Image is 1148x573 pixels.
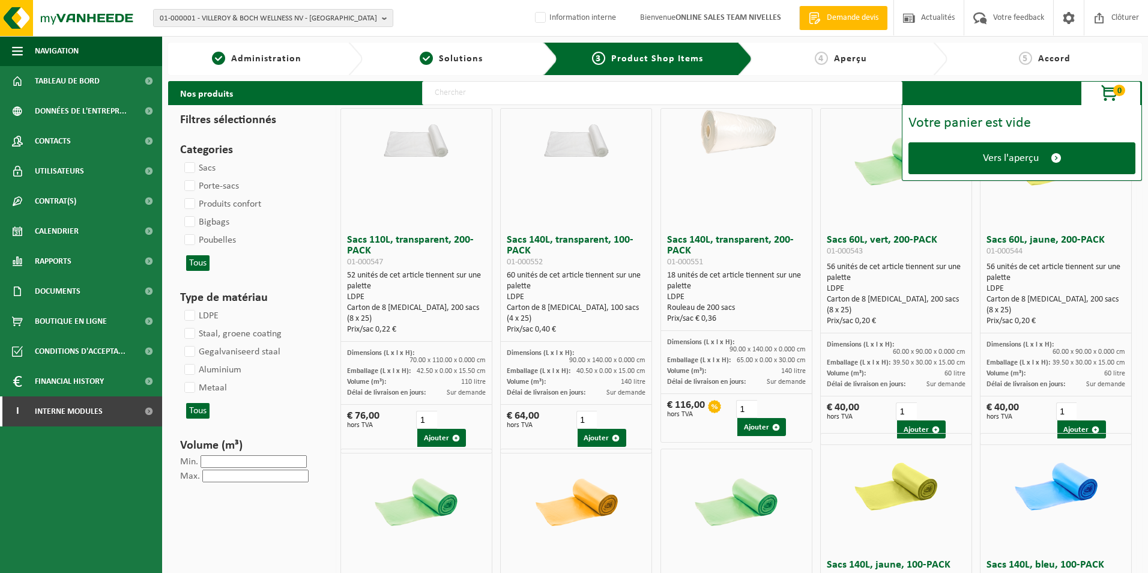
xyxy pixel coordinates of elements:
span: Délai de livraison en jours: [667,378,746,386]
input: 1 [576,411,597,429]
div: Prix/sac € 0,36 [667,314,806,324]
label: LDPE [182,307,219,325]
h3: Sacs 60L, jaune, 200-PACK [986,235,1125,259]
span: 60 litre [944,370,965,377]
button: Ajouter [578,429,626,447]
div: Prix/sac 0,20 € [986,316,1125,327]
label: Sacs [182,159,216,177]
span: 40.50 x 0.00 x 15.00 cm [576,368,645,375]
span: 01-000543 [827,247,863,256]
a: 1Administration [174,52,339,66]
div: LDPE [827,283,965,294]
span: 39.50 x 30.00 x 15.00 cm [1053,359,1125,366]
span: Sur demande [606,389,645,396]
span: hors TVA [667,411,705,418]
button: 01-000001 - VILLEROY & BOCH WELLNESS NV - [GEOGRAPHIC_DATA] [153,9,393,27]
label: Poubelles [182,231,236,249]
a: 2Solutions [369,52,533,66]
span: 110 litre [461,378,486,386]
label: Bigbags [182,213,229,231]
label: Porte-sacs [182,177,239,195]
span: 42.50 x 0.00 x 15.50 cm [417,368,486,375]
button: Ajouter [417,429,466,447]
span: Vers l'aperçu [983,152,1039,165]
strong: ONLINE SALES TEAM NIVELLES [675,13,781,22]
label: Staal, groene coating [182,325,282,343]
span: Sur demande [447,389,486,396]
span: Volume (m³): [347,378,386,386]
span: Documents [35,276,80,306]
h3: Categories [180,141,318,159]
span: Tableau de bord [35,66,100,96]
input: Chercher [422,81,902,105]
span: Emballage (L x l x H): [827,359,890,366]
span: Délai de livraison en jours: [986,381,1065,388]
img: 01-000553 [685,449,787,551]
span: Dimensions (L x l x H): [507,350,574,357]
a: 3Product Shop Items [567,52,728,66]
span: Dimensions (L x l x H): [347,350,414,357]
span: 90.00 x 140.00 x 0.000 cm [730,346,806,353]
label: Max. [180,471,200,481]
div: Rouleau de 200 sacs [667,303,806,314]
a: Vers l'aperçu [908,142,1135,174]
span: Calendrier [35,216,79,246]
span: Sur demande [1086,381,1125,388]
span: Données de l'entrepr... [35,96,127,126]
span: 140 litre [781,368,806,375]
span: hors TVA [986,413,1019,420]
span: 01-000551 [667,258,703,267]
span: Boutique en ligne [35,306,107,336]
span: Volume (m³): [667,368,706,375]
span: 3 [592,52,605,65]
span: Interne modules [35,396,103,426]
img: 01-000549 [525,449,627,551]
div: € 40,00 [827,402,859,420]
span: Emballage (L x l x H): [347,368,411,375]
span: Product Shop Items [611,54,703,64]
span: 1 [212,52,225,65]
span: Demande devis [824,12,881,24]
span: Solutions [439,54,483,64]
img: 01-000548 [365,449,467,551]
img: 01-000552 [525,109,627,160]
h2: Nos produits [168,81,245,105]
h3: Sacs 60L, vert, 200-PACK [827,235,965,259]
div: LDPE [507,292,645,303]
img: 01-000543 [845,109,947,211]
button: Tous [186,255,210,271]
span: hors TVA [827,413,859,420]
div: 18 unités de cet article tiennent sur une palette [667,270,806,324]
span: Emballage (L x l x H): [667,357,731,364]
span: Dimensions (L x l x H): [986,341,1054,348]
span: Utilisateurs [35,156,84,186]
span: I [12,396,23,426]
div: € 40,00 [986,402,1019,420]
span: Délai de livraison en jours: [507,389,585,396]
span: Volume (m³): [507,378,546,386]
div: LDPE [667,292,806,303]
span: 0 [1113,85,1125,96]
h3: Sacs 140L, transparent, 200-PACK [667,235,806,267]
span: 70.00 x 110.00 x 0.000 cm [409,357,486,364]
div: € 64,00 [507,411,539,429]
label: Min. [180,457,198,467]
img: 01-000547 [365,109,467,160]
span: Financial History [35,366,104,396]
label: Metaal [182,379,227,397]
span: 01-000547 [347,258,383,267]
span: Navigation [35,36,79,66]
span: 01-000552 [507,258,543,267]
input: 1 [416,411,437,429]
span: 60.00 x 90.00 x 0.000 cm [1053,348,1125,356]
span: Contacts [35,126,71,156]
div: Votre panier est vide [908,116,1135,130]
span: Sur demande [767,378,806,386]
span: Administration [231,54,301,64]
label: Produits confort [182,195,261,213]
span: hors TVA [347,422,379,429]
div: Carton de 8 [MEDICAL_DATA], 200 sacs (8 x 25) [827,294,965,316]
div: Prix/sac 0,22 € [347,324,486,335]
a: 5Accord [953,52,1136,66]
h3: Type de matériau [180,289,318,307]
